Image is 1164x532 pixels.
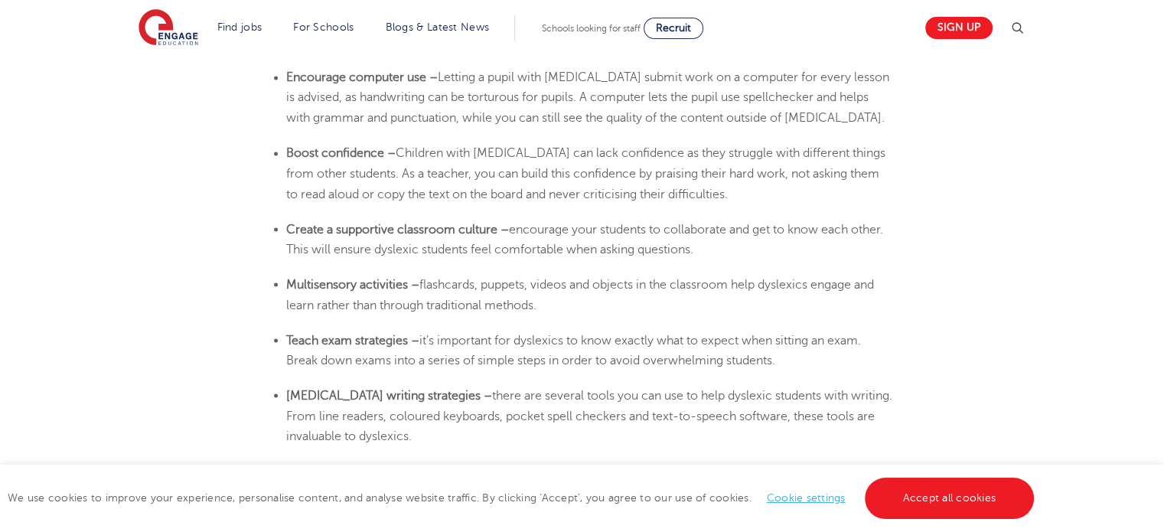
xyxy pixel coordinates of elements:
[865,478,1035,519] a: Accept all cookies
[286,222,883,256] span: encourage your students to collaborate and get to know each other. This will ensure dyslexic stud...
[656,22,691,34] span: Recruit
[386,21,490,33] a: Blogs & Latest News
[644,18,703,39] a: Recruit
[8,492,1038,504] span: We use cookies to improve your experience, personalise content, and analyse website traffic. By c...
[293,21,354,33] a: For Schools
[286,146,396,160] b: Boost confidence –
[286,277,419,291] b: Multisensory activities –
[542,23,641,34] span: Schools looking for staff
[286,70,889,125] span: Letting a pupil with [MEDICAL_DATA] submit work on a computer for every lesson is advised, as han...
[286,388,492,402] b: [MEDICAL_DATA] writing strategies –
[429,70,438,84] b: –
[286,333,419,347] b: Teach exam strategies –
[767,492,846,504] a: Cookie settings
[217,21,262,33] a: Find jobs
[286,70,426,84] b: Encourage computer use
[286,388,892,442] span: there are several tools you can use to help dyslexic students with writing. From line readers, co...
[139,9,198,47] img: Engage Education
[925,17,993,39] a: Sign up
[286,146,885,201] span: Children with [MEDICAL_DATA] can lack confidence as they struggle with different things from othe...
[286,333,861,367] span: it’s important for dyslexics to know exactly what to expect when sitting an exam. Break down exam...
[286,222,509,236] b: Create a supportive classroom culture –
[286,277,874,311] span: flashcards, puppets, videos and objects in the classroom help dyslexics engage and learn rather t...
